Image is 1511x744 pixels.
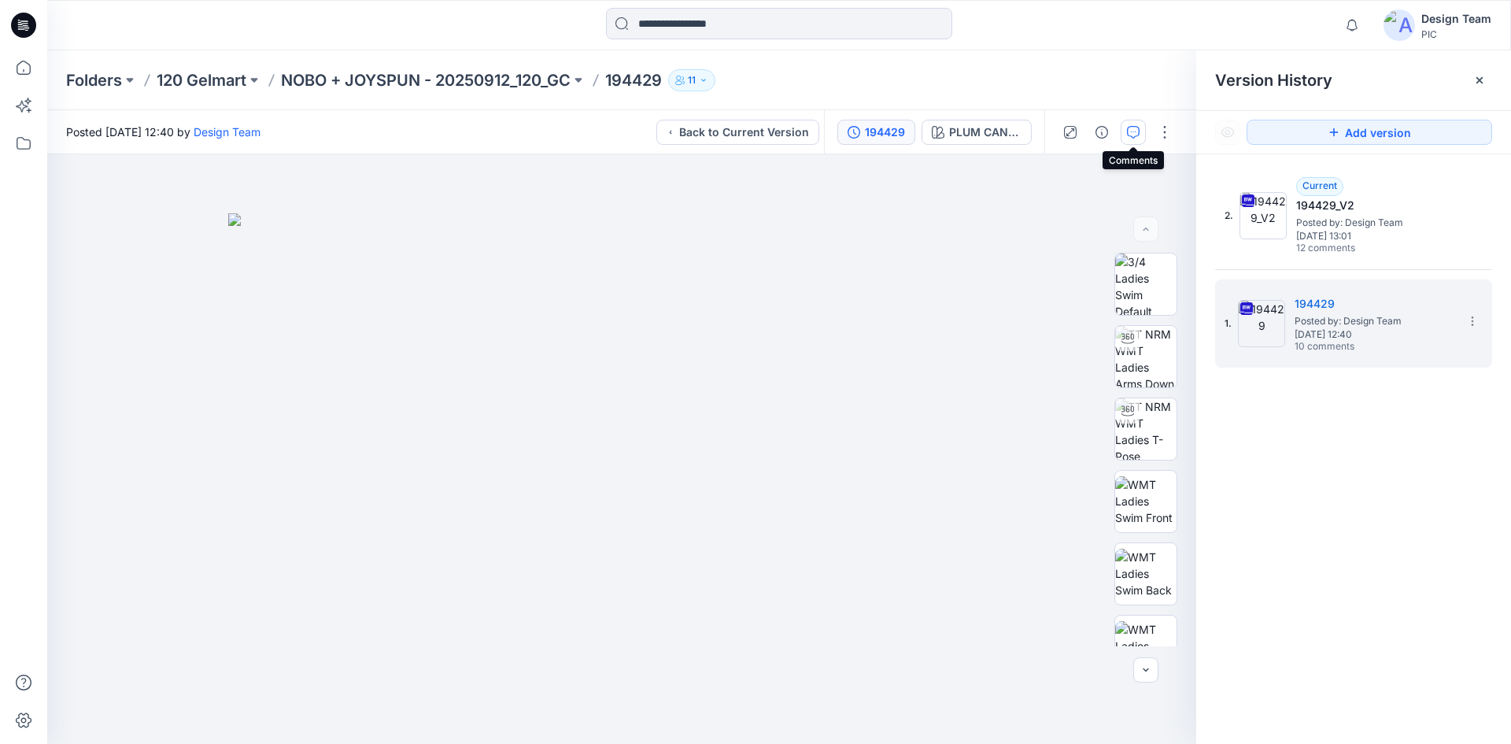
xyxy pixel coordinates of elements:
a: Folders [66,69,122,91]
img: TT NRM WMT Ladies T-Pose [1115,398,1177,460]
span: Posted by: Design Team [1295,313,1452,329]
span: Posted by: Design Team [1296,215,1454,231]
img: 194429_V2 [1239,192,1287,239]
img: WMT Ladies Swim Left [1115,621,1177,671]
img: WMT Ladies Swim Front [1115,476,1177,526]
button: Add version [1247,120,1492,145]
h5: 194429_V2 [1296,196,1454,215]
span: [DATE] 13:01 [1296,231,1454,242]
span: Version History [1215,71,1332,90]
button: Back to Current Version [656,120,819,145]
span: 1. [1225,316,1232,331]
div: Design Team [1421,9,1491,28]
a: 120 Gelmart [157,69,246,91]
button: PLUM CANDY_PINK MARSHMELLOW [922,120,1032,145]
p: 11 [688,72,696,89]
button: Close [1473,74,1486,87]
a: NOBO + JOYSPUN - 20250912_120_GC [281,69,571,91]
button: Show Hidden Versions [1215,120,1240,145]
div: 194429 [865,124,905,141]
h5: 194429 [1295,294,1452,313]
button: Details [1089,120,1114,145]
button: 11 [668,69,715,91]
img: TT NRM WMT Ladies Arms Down [1115,326,1177,387]
p: 194429 [605,69,662,91]
img: WMT Ladies Swim Back [1115,549,1177,598]
span: 10 comments [1295,341,1405,353]
span: Current [1302,180,1337,191]
button: 194429 [837,120,915,145]
div: PLUM CANDY_PINK MARSHMELLOW [949,124,1021,141]
span: 12 comments [1296,242,1406,255]
img: 3/4 Ladies Swim Default [1115,254,1177,315]
div: PIC [1421,28,1491,40]
span: Posted [DATE] 12:40 by [66,124,260,140]
a: Design Team [194,125,260,139]
span: [DATE] 12:40 [1295,329,1452,340]
img: avatar [1384,9,1415,41]
span: 2. [1225,209,1233,223]
img: 194429 [1238,300,1285,347]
